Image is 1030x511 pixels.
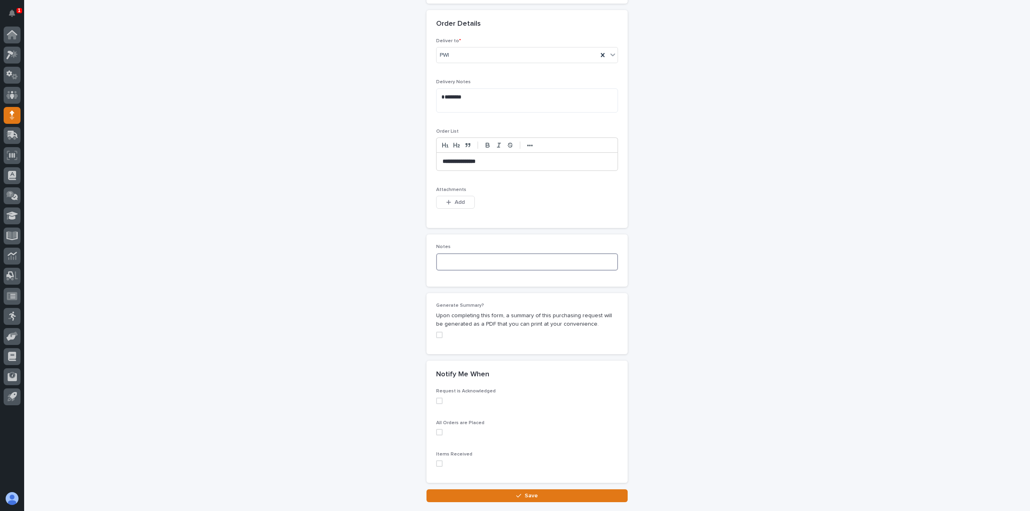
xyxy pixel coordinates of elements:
span: Deliver to [436,39,461,43]
h2: Notify Me When [436,370,489,379]
span: Items Received [436,452,472,457]
button: Notifications [4,5,21,22]
p: 1 [18,8,21,13]
span: Save [525,493,538,499]
strong: ••• [527,142,533,149]
span: All Orders are Placed [436,421,484,425]
button: Save [426,489,628,502]
p: Upon completing this form, a summary of this purchasing request will be generated as a PDF that y... [436,312,618,328]
span: Request is Acknowledged [436,389,496,394]
span: PWI [440,51,449,60]
button: users-avatar [4,490,21,507]
button: Add [436,196,475,209]
button: ••• [524,140,536,150]
span: Delivery Notes [436,80,471,84]
h2: Order Details [436,20,481,29]
span: Attachments [436,187,466,192]
span: Notes [436,244,451,249]
span: Generate Summary? [436,303,484,308]
div: Notifications1 [10,10,21,23]
span: Order List [436,129,459,134]
span: Add [455,199,465,205]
